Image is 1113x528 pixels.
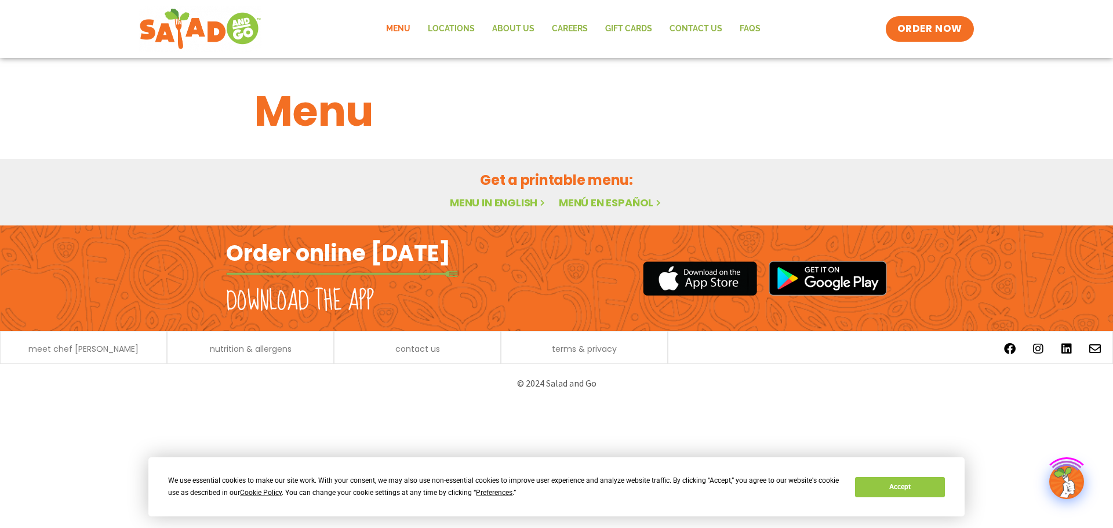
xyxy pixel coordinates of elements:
img: google_play [769,261,887,296]
a: Locations [419,16,483,42]
a: Careers [543,16,596,42]
a: terms & privacy [552,345,617,353]
div: We use essential cookies to make our site work. With your consent, we may also use non-essential ... [168,475,841,499]
a: Menu in English [450,195,547,210]
p: © 2024 Salad and Go [232,376,881,391]
img: appstore [643,260,757,297]
div: Cookie Consent Prompt [148,457,965,516]
a: Menu [377,16,419,42]
a: meet chef [PERSON_NAME] [28,345,139,353]
a: GIFT CARDS [596,16,661,42]
a: Contact Us [661,16,731,42]
a: nutrition & allergens [210,345,292,353]
img: new-SAG-logo-768×292 [139,6,261,52]
nav: Menu [377,16,769,42]
img: fork [226,271,458,277]
button: Accept [855,477,944,497]
a: FAQs [731,16,769,42]
h2: Download the app [226,285,374,318]
h2: Get a printable menu: [254,170,859,190]
h2: Order online [DATE] [226,239,450,267]
h1: Menu [254,80,859,143]
a: Menú en español [559,195,663,210]
span: ORDER NOW [897,22,962,36]
span: Preferences [476,489,512,497]
a: contact us [395,345,440,353]
a: ORDER NOW [886,16,974,42]
a: About Us [483,16,543,42]
span: Cookie Policy [240,489,282,497]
